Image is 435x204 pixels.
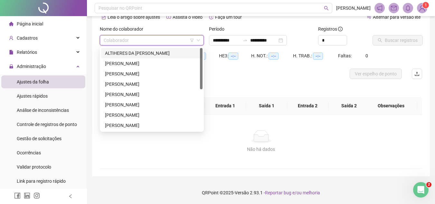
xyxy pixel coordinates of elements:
[17,122,77,127] span: Controle de registros de ponto
[209,15,213,19] span: history
[105,60,199,67] div: [PERSON_NAME]
[101,100,203,110] div: GEFERSON SILVA DE SOUSA
[68,194,73,199] span: left
[17,108,69,113] span: Análise de inconsistências
[391,5,397,11] span: mail
[324,6,329,11] span: search
[108,146,414,153] div: Não há dados
[17,150,41,155] span: Ocorrências
[377,5,383,11] span: notification
[100,25,147,33] label: Nome do colaborador
[9,36,14,40] span: user-add
[365,53,368,58] span: 0
[14,192,21,199] span: facebook
[417,3,427,13] img: 88335
[293,52,338,60] div: H. TRAB.:
[24,192,30,199] span: linkedin
[246,97,287,115] th: Saída 1
[328,97,370,115] th: Saída 2
[17,21,43,26] span: Página inicial
[338,27,343,31] span: info-circle
[105,91,199,98] div: [PERSON_NAME]
[242,38,248,43] span: swap-right
[17,35,38,41] span: Cadastros
[101,110,203,120] div: GLEICIANE GOMES DA SILVA
[9,64,14,69] span: lock
[373,35,423,45] button: Buscar registros
[108,15,160,20] span: Leia o artigo sobre ajustes
[101,89,203,100] div: EUZEBIO FERREIRA DA SILVA
[367,15,371,19] span: swap
[338,53,353,58] span: Faltas:
[287,97,328,115] th: Entrada 2
[228,53,238,60] span: --:--
[350,69,402,79] button: Ver espelho de ponto
[17,64,46,69] span: Administração
[17,79,49,84] span: Ajustes da folha
[265,190,320,195] span: Reportar bug e/ou melhoria
[105,50,199,57] div: ALTIHERES DA [PERSON_NAME]
[422,2,429,8] sup: Atualize o seu contato no menu Meus Dados
[173,15,203,20] span: Assista o vídeo
[205,97,246,115] th: Entrada 1
[219,52,251,60] div: HE 3:
[101,79,203,89] div: DIEGO VINICIUS SOARES BARROS BATISTA
[9,50,14,54] span: file
[370,102,412,109] span: Observações
[166,15,171,19] span: youtube
[17,136,61,141] span: Gestão de solicitações
[17,179,66,184] span: Link para registro rápido
[87,181,435,204] footer: QRPoint © 2025 - 2.93.1 -
[105,81,199,88] div: [PERSON_NAME]
[196,38,200,42] span: down
[365,97,417,115] th: Observações
[426,182,431,187] span: 2
[101,58,203,69] div: AURIANE ALVES DOS SANTOS
[105,101,199,108] div: [PERSON_NAME]
[105,112,199,119] div: [PERSON_NAME]
[190,38,194,42] span: filter
[242,38,248,43] span: to
[9,22,14,26] span: home
[17,164,51,170] span: Validar protocolo
[405,5,411,11] span: bell
[101,15,106,19] span: file-text
[336,5,371,12] span: [PERSON_NAME]
[101,48,203,58] div: ALTIHERES DA CONCEIÇÃO SOUSA JUNIOR
[101,120,203,131] div: KALUCIA ALVES CARVALHO
[251,52,293,60] div: H. NOT.:
[313,53,323,60] span: --:--
[269,53,279,60] span: --:--
[215,15,242,20] span: Faça um tour
[318,25,343,33] span: Registros
[425,3,427,7] span: 1
[105,122,199,129] div: [PERSON_NAME]
[209,25,229,33] label: Período
[101,69,203,79] div: CRISTINO SOBRINHO MOTA
[17,50,37,55] span: Relatórios
[105,70,199,77] div: [PERSON_NAME]
[33,192,40,199] span: instagram
[17,93,48,99] span: Ajustes rápidos
[413,182,429,198] iframe: Intercom live chat
[414,71,420,76] span: upload
[373,15,421,20] span: Alternar para versão lite
[235,190,249,195] span: Versão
